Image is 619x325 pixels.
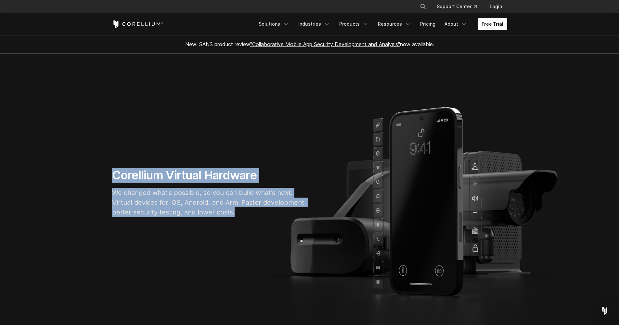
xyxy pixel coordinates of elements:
a: Corellium Home [112,20,164,28]
h1: Corellium Virtual Hardware [112,168,307,183]
a: Industries [294,18,334,30]
a: Resources [374,18,415,30]
a: Support Center [432,1,482,12]
a: Products [335,18,373,30]
a: Free Trial [478,18,507,30]
div: Navigation Menu [412,1,507,12]
a: Solutions [255,18,293,30]
a: Login [484,1,507,12]
a: "Collaborative Mobile App Security Development and Analysis" [250,41,400,47]
button: Search [417,1,429,12]
p: We changed what's possible, so you can build what's next. Virtual devices for iOS, Android, and A... [112,188,307,217]
span: New! SANS product review now available. [185,41,434,47]
div: Open Intercom Messenger [597,303,613,318]
a: Pricing [416,18,439,30]
a: About [441,18,471,30]
div: Navigation Menu [255,18,507,30]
